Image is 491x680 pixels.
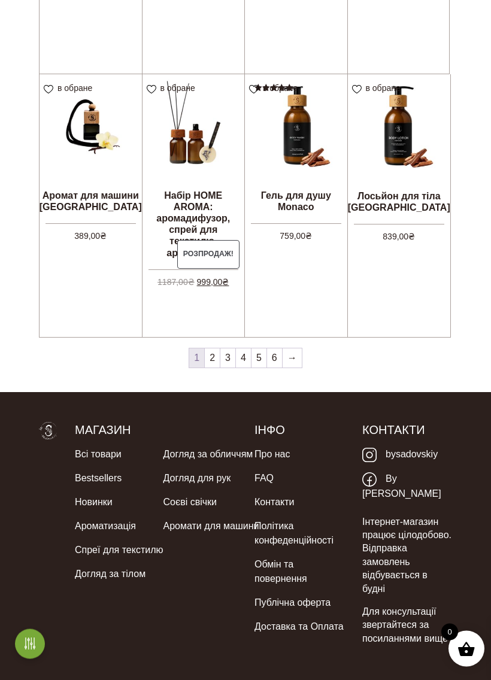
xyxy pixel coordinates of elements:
span: 0 [441,624,458,640]
a: 6 [267,349,282,368]
img: unfavourite.svg [352,86,362,95]
a: Політика конфеденційності [254,515,344,553]
a: Догляд за обличчям [163,443,253,467]
a: Ароматизація [75,515,136,539]
p: Інтернет-магазин працює цілодобово. Відправка замовлень відбувається в будні [362,516,452,596]
a: → [283,349,302,368]
a: Гель для душу MonacoОцінено в 5.00 з 5 759,00₴ [245,75,347,241]
a: Розпродаж! Набір HOME AROMA: аромадифузор, спрей для текстилю, аромасаше [143,75,245,241]
span: в обране [366,84,401,93]
a: Догляд за тілом [75,563,146,587]
a: Обмін та повернення [254,553,344,591]
a: Лосьйон для тіла [GEOGRAPHIC_DATA] 839,00₴ [348,75,451,241]
a: bysadovskiy [362,443,438,467]
a: By [PERSON_NAME] [362,467,452,506]
span: в обране [57,84,92,93]
span: ₴ [305,232,312,241]
a: Аромат для машини [GEOGRAPHIC_DATA] 389,00₴ [40,75,142,241]
a: FAQ [254,467,274,491]
a: Аромати для машини [163,515,259,539]
bdi: 999,00 [197,278,229,287]
h2: Лосьйон для тіла [GEOGRAPHIC_DATA] [348,186,451,218]
a: Публічна оферта [254,591,331,615]
bdi: 389,00 [74,232,107,241]
a: в обране [147,84,199,93]
span: в обране [160,84,195,93]
img: unfavourite.svg [44,86,53,95]
a: Bestsellers [75,467,122,491]
span: в обране [263,84,298,93]
a: Всі товари [75,443,122,467]
a: Про нас [254,443,290,467]
span: ₴ [100,232,107,241]
a: Догляд для рук [163,467,231,491]
img: unfavourite.svg [147,86,156,95]
h5: Магазин [75,423,237,438]
a: 4 [236,349,251,368]
a: Контакти [254,491,295,515]
h2: Набір HOME AROMA: аромадифузор, спрей для текстилю, аромасаше [143,186,245,264]
a: Спреї для текстилю [75,539,163,563]
span: 1 [189,349,204,368]
span: ₴ [408,232,415,242]
a: Соєві свічки [163,491,217,515]
a: в обране [249,84,302,93]
span: ₴ [188,278,195,287]
span: ₴ [222,278,229,287]
p: Для консультації звертайтеся за посиланнями вище [362,606,452,646]
bdi: 1187,00 [157,278,195,287]
span: Розпродаж! [177,241,240,269]
h2: Аромат для машини [GEOGRAPHIC_DATA] [40,186,142,218]
a: 5 [251,349,266,368]
bdi: 839,00 [383,232,415,242]
h5: Інфо [254,423,344,438]
a: 2 [205,349,220,368]
bdi: 759,00 [280,232,312,241]
img: unfavourite.svg [249,86,259,95]
h2: Гель для душу Monaco [245,186,347,218]
h5: Контакти [362,423,452,438]
a: 3 [220,349,235,368]
a: Новинки [75,491,113,515]
a: Доставка та Оплата [254,615,344,639]
a: в обране [352,84,405,93]
a: в обране [44,84,96,93]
